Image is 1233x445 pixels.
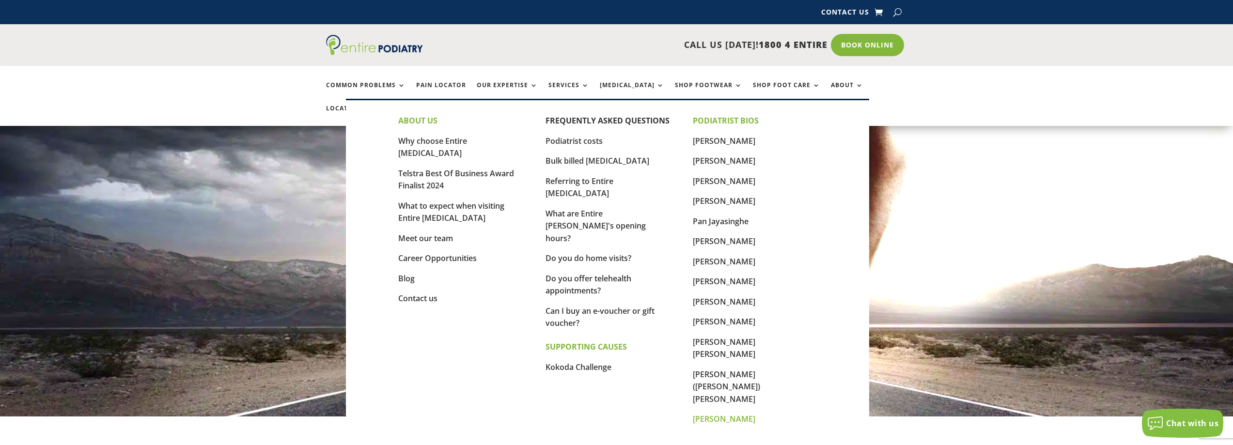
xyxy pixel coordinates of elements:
[460,39,827,51] p: CALL US [DATE]!
[693,155,755,166] a: [PERSON_NAME]
[546,155,649,166] a: Bulk billed [MEDICAL_DATA]
[600,82,664,103] a: [MEDICAL_DATA]
[759,39,827,50] span: 1800 4 ENTIRE
[693,136,755,146] a: [PERSON_NAME]
[398,168,514,191] a: Telstra Best Of Business Award Finalist 2024
[398,273,415,284] a: Blog
[416,82,466,103] a: Pain Locator
[693,369,760,404] a: [PERSON_NAME] ([PERSON_NAME]) [PERSON_NAME]
[546,208,646,244] a: What are Entire [PERSON_NAME]'s opening hours?
[546,136,603,146] a: Podiatrist costs
[546,273,631,296] a: Do you offer telehealth appointments?
[398,136,467,159] a: Why choose Entire [MEDICAL_DATA]
[1166,418,1218,429] span: Chat with us
[693,337,755,360] a: [PERSON_NAME] [PERSON_NAME]
[831,82,863,103] a: About
[675,82,742,103] a: Shop Footwear
[546,176,613,199] a: Referring to Entire [MEDICAL_DATA]
[693,236,755,246] a: [PERSON_NAME]
[693,216,749,227] a: Pan Jayasinghe
[693,296,755,307] a: [PERSON_NAME]
[1142,409,1223,438] button: Chat with us
[693,115,759,126] strong: PODIATRIST BIOS
[398,233,453,244] a: Meet our team
[398,200,504,224] a: What to expect when visiting Entire [MEDICAL_DATA]
[326,35,423,55] img: logo (1)
[693,256,755,267] a: [PERSON_NAME]
[693,316,755,327] a: [PERSON_NAME]
[326,82,406,103] a: Common Problems
[546,306,655,329] a: Can I buy an e-voucher or gift voucher?
[398,293,437,304] a: Contact us
[477,82,538,103] a: Our Expertise
[398,253,477,263] a: Career Opportunities
[398,115,437,126] strong: ABOUT US
[326,47,423,57] a: Entire Podiatry
[546,253,631,263] a: Do you do home visits?
[326,105,375,126] a: Locations
[548,82,589,103] a: Services
[693,276,755,287] a: [PERSON_NAME]
[821,9,869,19] a: Contact Us
[693,176,755,186] a: [PERSON_NAME]
[753,82,820,103] a: Shop Foot Care
[831,34,904,56] a: Book Online
[546,362,611,372] a: Kokoda Challenge
[693,196,755,206] a: [PERSON_NAME]
[546,341,627,352] strong: SUPPORTING CAUSES
[693,414,755,424] a: [PERSON_NAME]
[546,115,670,126] a: FREQUENTLY ASKED QUESTIONS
